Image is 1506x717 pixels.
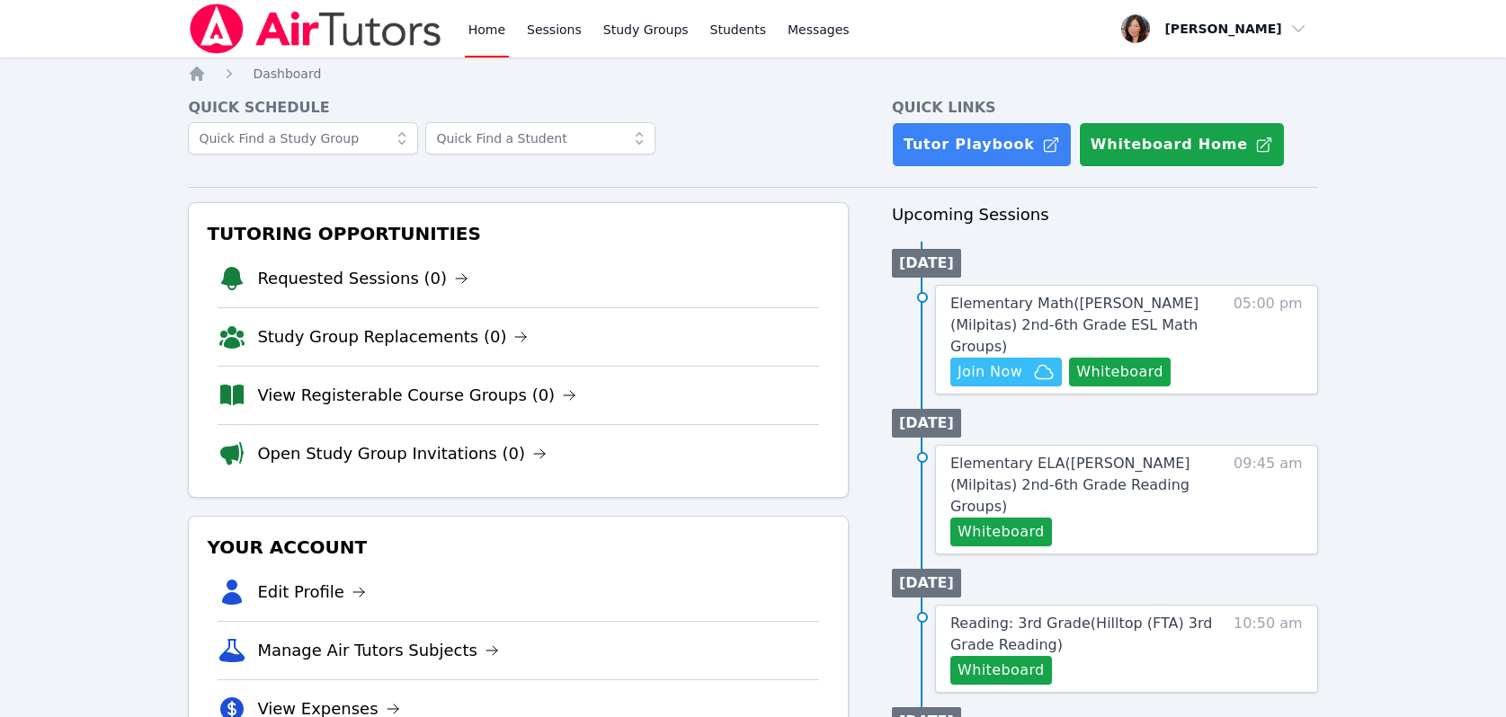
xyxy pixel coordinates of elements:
span: 09:45 am [1234,453,1303,546]
h3: Upcoming Sessions [892,202,1318,227]
a: Study Group Replacements (0) [257,324,528,350]
nav: Breadcrumb [188,65,1317,83]
span: 10:50 am [1234,613,1303,685]
span: Join Now [958,361,1022,383]
a: Edit Profile [257,580,366,605]
button: Whiteboard [950,656,1052,685]
a: Open Study Group Invitations (0) [257,441,547,466]
button: Join Now [950,358,1062,386]
h3: Your Account [203,531,833,563]
a: Requested Sessions (0) [257,266,468,291]
button: Whiteboard [1069,358,1171,386]
span: Elementary ELA ( [PERSON_NAME] (Milpitas) 2nd-6th Grade Reading Groups ) [950,455,1190,515]
span: Dashboard [253,66,321,81]
a: Manage Air Tutors Subjects [257,638,499,663]
span: 05:00 pm [1234,293,1303,386]
input: Quick Find a Study Group [188,122,418,155]
button: Whiteboard Home [1079,122,1285,167]
li: [DATE] [892,569,961,597]
span: Reading: 3rd Grade ( Hilltop (FTA) 3rd Grade Reading ) [950,615,1212,653]
img: Air Tutors [188,4,442,54]
h4: Quick Links [892,97,1318,119]
h3: Tutoring Opportunities [203,217,833,250]
a: Elementary ELA([PERSON_NAME] (Milpitas) 2nd-6th Grade Reading Groups) [950,453,1215,518]
span: Elementary Math ( [PERSON_NAME] (Milpitas) 2nd-6th Grade ESL Math Groups ) [950,295,1199,355]
button: Whiteboard [950,518,1052,546]
a: Elementary Math([PERSON_NAME] (Milpitas) 2nd-6th Grade ESL Math Groups) [950,293,1215,358]
li: [DATE] [892,409,961,438]
a: View Registerable Course Groups (0) [257,383,576,408]
h4: Quick Schedule [188,97,849,119]
input: Quick Find a Student [425,122,655,155]
a: Reading: 3rd Grade(Hilltop (FTA) 3rd Grade Reading) [950,613,1215,656]
span: Messages [788,21,850,39]
a: Tutor Playbook [892,122,1072,167]
li: [DATE] [892,249,961,278]
a: Dashboard [253,65,321,83]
